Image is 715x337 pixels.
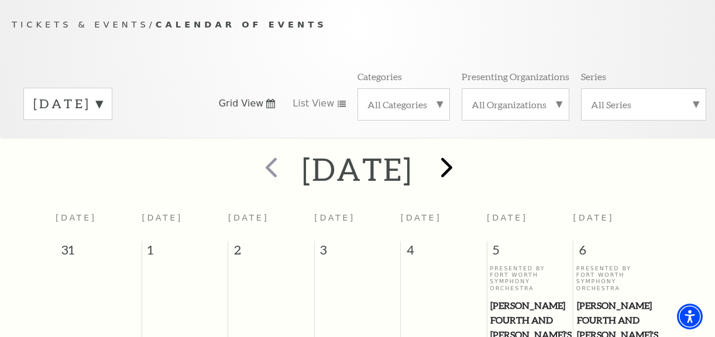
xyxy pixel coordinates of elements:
[573,213,614,222] span: [DATE]
[156,19,327,29] span: Calendar of Events
[142,241,228,264] span: 1
[293,97,334,110] span: List View
[357,70,402,82] p: Categories
[424,149,467,190] button: next
[401,213,442,222] span: [DATE]
[472,98,559,111] label: All Organizations
[315,241,400,264] span: 3
[314,213,355,222] span: [DATE]
[487,213,528,222] span: [DATE]
[576,265,656,292] p: Presented By Fort Worth Symphony Orchestra
[228,213,269,222] span: [DATE]
[591,98,696,111] label: All Series
[142,213,183,222] span: [DATE]
[677,304,703,329] div: Accessibility Menu
[401,241,486,264] span: 4
[56,213,97,222] span: [DATE]
[219,97,264,110] span: Grid View
[302,150,412,188] h2: [DATE]
[573,241,659,264] span: 6
[462,70,569,82] p: Presenting Organizations
[33,95,102,113] label: [DATE]
[12,19,149,29] span: Tickets & Events
[12,18,703,32] p: /
[581,70,606,82] p: Series
[56,241,142,264] span: 31
[228,241,314,264] span: 2
[248,149,291,190] button: prev
[487,241,573,264] span: 5
[367,98,440,111] label: All Categories
[490,265,570,292] p: Presented By Fort Worth Symphony Orchestra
